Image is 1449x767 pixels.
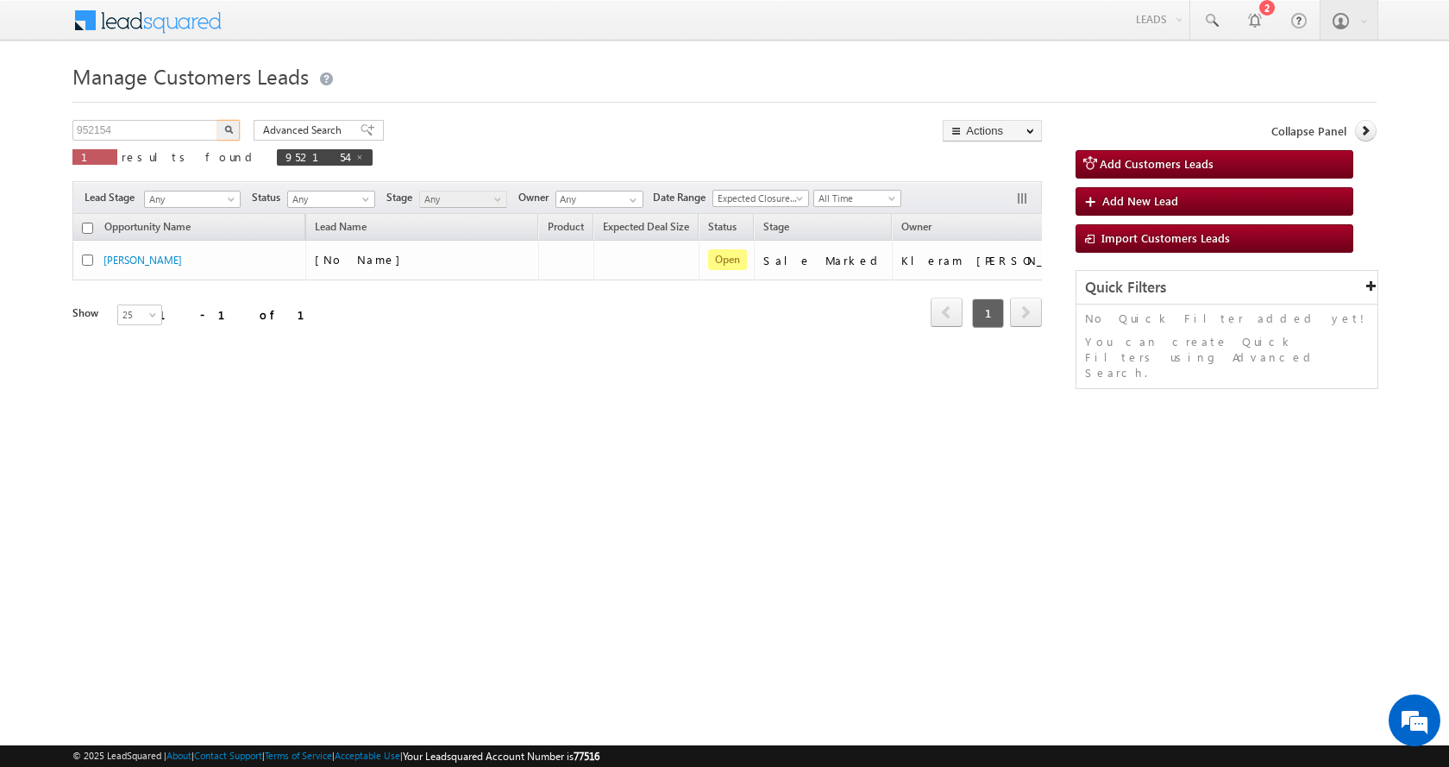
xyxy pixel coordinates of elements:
span: Add New Lead [1102,193,1178,208]
a: Show All Items [620,192,642,209]
a: prev [931,299,963,327]
span: 1 [972,299,1004,328]
span: Manage Customers Leads [72,62,309,90]
span: Any [420,192,502,207]
span: All Time [814,191,896,206]
span: results found [122,149,259,164]
a: Any [144,191,241,208]
a: 25 [117,305,162,325]
span: Date Range [653,190,712,205]
span: 1 [81,149,109,164]
span: Any [145,192,235,207]
div: Kleram [PERSON_NAME] [901,253,1074,268]
span: Stage [386,190,419,205]
a: next [1010,299,1042,327]
span: Opportunity Name [104,220,191,233]
input: Type to Search [555,191,643,208]
span: Lead Stage [85,190,141,205]
span: Any [288,192,370,207]
a: [PERSON_NAME] [103,254,182,267]
span: Your Leadsquared Account Number is [403,750,599,763]
span: 952154 [285,149,347,164]
span: Add Customers Leads [1100,156,1214,171]
span: Collapse Panel [1271,123,1346,139]
a: Any [287,191,375,208]
img: Search [224,125,233,134]
span: Status [252,190,287,205]
a: Acceptable Use [335,750,400,761]
a: Expected Deal Size [594,217,698,240]
span: 77516 [574,750,599,763]
p: You can create Quick Filters using Advanced Search. [1085,334,1369,380]
span: Owner [901,220,931,233]
span: prev [931,298,963,327]
span: 25 [118,307,164,323]
a: About [166,750,191,761]
span: Lead Name [306,217,375,240]
span: Expected Closure Date [713,191,803,206]
span: next [1010,298,1042,327]
a: Terms of Service [265,750,332,761]
div: Quick Filters [1076,271,1377,305]
a: All Time [813,190,901,207]
span: Open [708,249,747,270]
a: Opportunity Name [96,217,199,240]
a: Status [699,217,745,240]
div: Show [72,305,103,321]
a: Expected Closure Date [712,190,809,207]
span: Expected Deal Size [603,220,689,233]
input: Check all records [82,223,93,234]
a: Stage [755,217,798,240]
div: Sale Marked [763,253,884,268]
span: [No Name] [315,252,409,267]
span: Advanced Search [263,123,347,138]
a: Contact Support [194,750,262,761]
button: Actions [943,120,1042,141]
span: Product [548,220,584,233]
div: 1 - 1 of 1 [159,305,325,324]
span: Stage [763,220,789,233]
span: Import Customers Leads [1101,230,1230,245]
a: Any [419,191,507,208]
p: No Quick Filter added yet! [1085,311,1369,326]
span: © 2025 LeadSquared | | | | | [72,748,599,764]
span: Owner [518,190,555,205]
